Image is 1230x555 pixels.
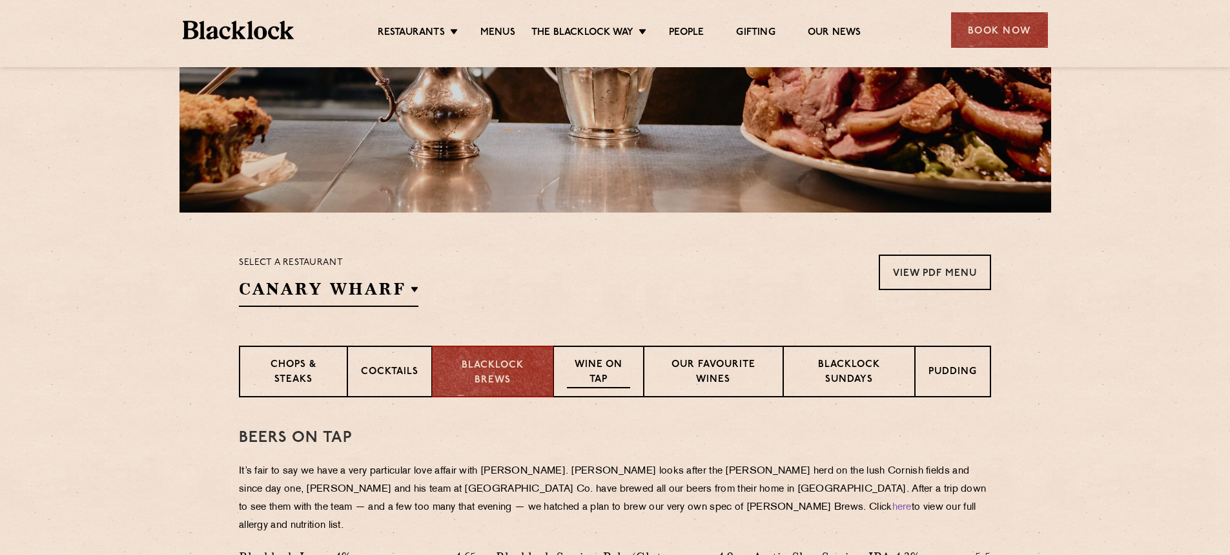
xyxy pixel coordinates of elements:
[378,26,445,41] a: Restaurants
[239,430,991,446] h3: Beers on tap
[567,358,630,388] p: Wine on Tap
[928,365,977,381] p: Pudding
[361,365,418,381] p: Cocktails
[669,26,704,41] a: People
[736,26,775,41] a: Gifting
[808,26,861,41] a: Our News
[446,359,540,388] p: Blacklock Brews
[892,503,912,512] a: here
[657,358,769,388] p: Our favourite wines
[797,358,901,388] p: Blacklock Sundays
[951,12,1048,48] div: Book Now
[253,358,334,388] p: Chops & Steaks
[531,26,633,41] a: The Blacklock Way
[183,21,294,39] img: BL_Textured_Logo-footer-cropped.svg
[239,255,418,271] p: Select a restaurant
[480,26,515,41] a: Menus
[879,255,991,290] a: View PDF Menu
[239,278,418,307] h2: Canary Wharf
[239,463,991,535] p: It’s fair to say we have a very particular love affair with [PERSON_NAME]. [PERSON_NAME] looks af...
